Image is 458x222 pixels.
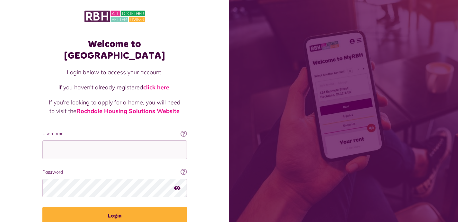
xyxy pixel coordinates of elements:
p: Login below to access your account. [49,68,181,77]
img: MyRBH [84,10,145,23]
p: If you're looking to apply for a home, you will need to visit the [49,98,181,115]
a: Rochdale Housing Solutions Website [76,107,180,115]
label: Username [42,130,187,137]
label: Password [42,169,187,176]
p: If you haven't already registered . [49,83,181,92]
a: click here [143,84,169,91]
h1: Welcome to [GEOGRAPHIC_DATA] [42,38,187,62]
